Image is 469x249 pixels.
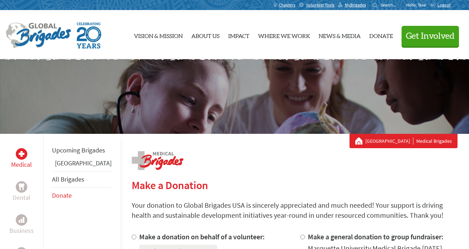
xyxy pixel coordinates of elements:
[11,148,32,170] a: MedicalMedical
[13,193,31,203] p: Dental
[430,2,451,8] a: Logout
[132,151,183,170] img: logo-medical.png
[16,214,27,226] div: Business
[16,148,27,160] div: Medical
[191,16,220,53] a: About Us
[52,175,84,183] a: All Brigades
[279,2,295,8] span: Chapters
[52,191,72,199] a: Donate
[19,183,24,190] img: Dental
[16,181,27,193] div: Dental
[55,159,112,167] a: [GEOGRAPHIC_DATA]
[9,226,34,236] p: Business
[306,2,334,8] span: Volunteer Tools
[52,188,112,203] li: Donate
[308,232,444,241] label: Make a general donation to group fundraiser:
[345,2,366,8] span: MyBrigades
[139,232,265,241] label: Make a donation on behalf of a volunteer:
[9,214,34,236] a: BusinessBusiness
[355,137,452,145] div: Medical Brigades
[13,181,31,203] a: DentalDental
[132,200,458,220] p: Your donation to Global Brigades USA is sincerely appreciated and much needed! Your support is dr...
[132,179,458,192] h2: Make a Donation
[365,137,413,145] a: [GEOGRAPHIC_DATA]
[369,16,393,53] a: Donate
[52,158,112,171] li: Panama
[52,146,105,154] a: Upcoming Brigades
[258,16,310,53] a: Where We Work
[319,16,361,53] a: News & Media
[402,26,459,46] button: Get Involved
[381,2,401,8] input: Search...
[19,151,24,157] img: Medical
[19,217,24,223] img: Business
[52,171,112,188] li: All Brigades
[11,160,32,170] p: Medical
[6,23,71,48] img: Global Brigades Logo
[406,2,430,8] p: Hello, Tess!
[77,23,101,48] img: Global Brigades Celebrating 20 Years
[134,16,183,53] a: Vision & Mission
[437,2,451,8] span: Logout
[52,142,112,158] li: Upcoming Brigades
[228,16,249,53] a: Impact
[406,32,455,41] span: Get Involved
